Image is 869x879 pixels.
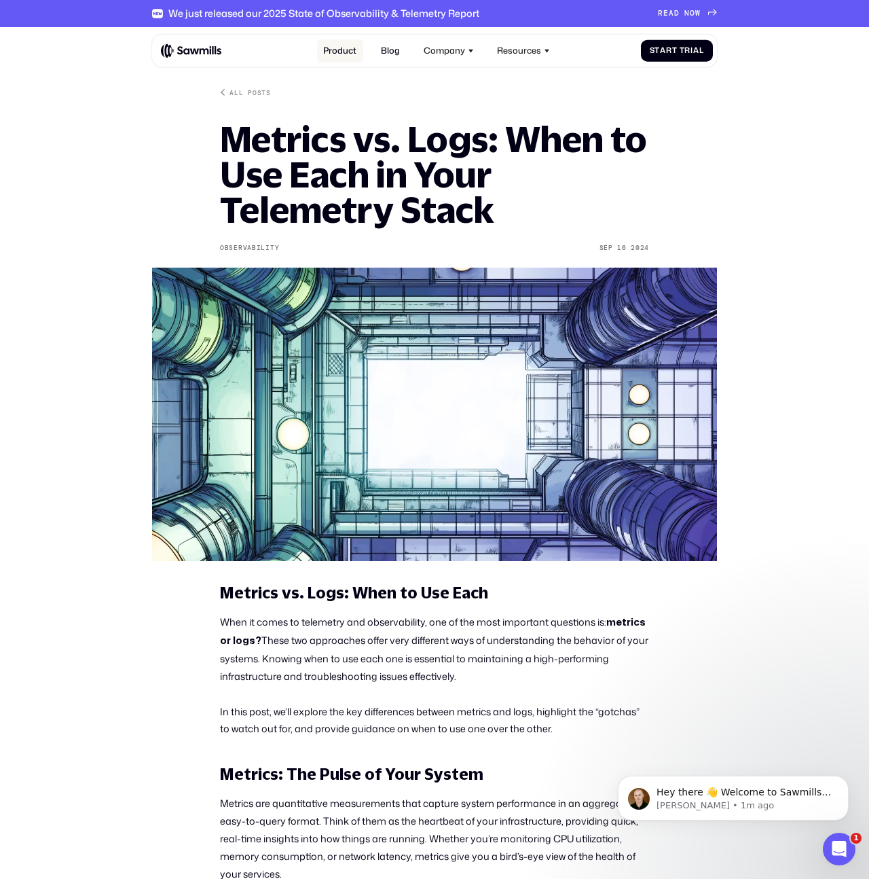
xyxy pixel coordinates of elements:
[617,244,626,252] div: 16
[684,46,690,55] span: r
[650,46,655,55] span: S
[674,9,680,18] span: D
[597,747,869,842] iframe: Intercom notifications message
[599,244,613,252] div: Sep
[168,7,479,19] div: We just released our 2025 State of Observability & Telemetry Report
[374,39,406,62] a: Blog
[690,9,695,18] span: O
[59,39,234,118] span: Hey there 👋 Welcome to Sawmills. The smart telemetry management platform that solves cost, qualit...
[220,613,649,685] p: When it comes to telemetry and observability, one of the most important questions is: These two a...
[823,833,855,865] iframe: Intercom live chat
[690,46,693,55] span: i
[654,46,660,55] span: t
[631,244,649,252] div: 2024
[851,833,862,844] span: 1
[641,39,713,62] a: StartTrial
[220,765,483,783] strong: Metrics: The Pulse of Your System
[693,46,699,55] span: a
[220,703,649,738] p: In this post, we’ll explore the key differences between metrics and logs, highlight the “gotchas”...
[220,88,271,97] a: All posts
[220,122,649,227] h1: Metrics vs. Logs: When to Use Each in Your Telemetry Stack
[658,9,717,18] a: READNOW
[220,584,488,602] strong: Metrics vs. Logs: When to Use Each
[229,88,270,97] div: All posts
[660,46,666,55] span: a
[497,46,541,56] div: Resources
[317,39,363,62] a: Product
[666,46,672,55] span: r
[680,46,685,55] span: T
[663,9,669,18] span: E
[491,39,557,62] div: Resources
[669,9,674,18] span: A
[220,244,279,252] div: Observability
[684,9,690,18] span: N
[424,46,465,56] div: Company
[699,46,704,55] span: l
[672,46,678,55] span: t
[658,9,663,18] span: R
[695,9,701,18] span: W
[59,52,234,65] p: Message from Winston, sent 1m ago
[417,39,480,62] div: Company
